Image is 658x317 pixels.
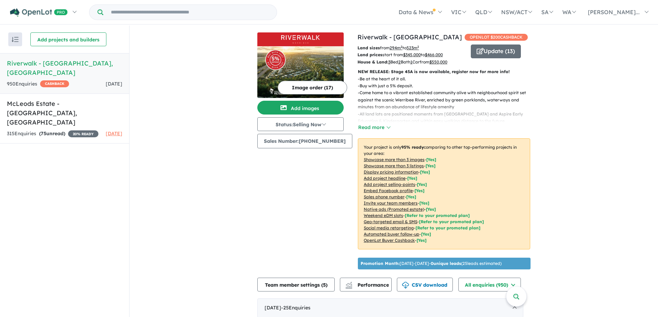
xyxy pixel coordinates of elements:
span: [ Yes ] [420,169,430,175]
b: Land prices [357,52,382,57]
u: Showcase more than 3 listings [364,163,424,168]
u: Display pricing information [364,169,418,175]
button: Update (13) [471,44,521,58]
u: Geo-targeted email & SMS [364,219,417,224]
b: Promotion Month: [361,261,400,266]
b: 95 % ready [401,145,424,150]
p: - Be at the heart of it all. [358,76,536,82]
span: CASHBACK [40,80,69,87]
span: [ Yes ] [426,157,436,162]
button: Status:Selling Now [257,117,344,131]
span: to [421,52,443,57]
b: House & Land: [357,59,388,65]
img: line-chart.svg [346,282,352,286]
u: Weekend eDM slots [364,213,403,218]
u: Automated buyer follow-up [364,231,419,237]
button: Add projects and builders [30,32,106,46]
u: Showcase more than 3 images [364,157,425,162]
span: [ Yes ] [414,188,425,193]
span: 75 [41,130,46,137]
span: [Yes] [417,238,427,243]
b: 0 unique leads [431,261,461,266]
p: - Come home to a vibrant established community alive with neighbourhood spirit set against the sc... [358,89,536,110]
button: All enquiries (950) [458,278,521,291]
button: Read more [358,123,390,131]
span: [ Yes ] [417,182,427,187]
u: $ 466,000 [425,52,443,57]
button: Add images [257,101,344,115]
u: Add project headline [364,176,406,181]
p: NEW RELEASE: Stage 45A is now available, register now for more info! [358,68,530,75]
u: Embed Facebook profile [364,188,413,193]
p: Your project is only comparing to other top-performing projects in your area: - - - - - - - - - -... [358,138,530,249]
span: [Refer to your promoted plan] [405,213,470,218]
input: Try estate name, suburb, builder or developer [105,5,275,20]
span: 20 % READY [68,130,98,137]
p: start from [357,51,466,58]
h5: McLeods Estate - [GEOGRAPHIC_DATA] , [GEOGRAPHIC_DATA] [7,99,122,127]
span: [PERSON_NAME]... [588,9,640,16]
span: 5 [323,282,326,288]
span: [ Yes ] [407,176,417,181]
button: Team member settings (5) [257,278,335,291]
span: [DATE] [106,130,122,137]
button: Performance [340,278,392,291]
u: 2 [398,59,401,65]
u: Native ads (Promoted estate) [364,207,424,212]
img: Openlot PRO Logo White [10,8,68,17]
span: [ Yes ] [406,194,416,199]
strong: ( unread) [39,130,65,137]
p: - Buy with just a 5% deposit. [358,82,536,89]
span: [Refer to your promoted plan] [416,225,480,230]
sup: 2 [401,45,402,49]
button: CSV download [397,278,453,291]
span: OPENLOT $ 200 CASHBACK [465,34,528,41]
span: [Yes] [426,207,436,212]
sup: 2 [417,45,419,49]
button: Image order (17) [278,81,347,95]
u: Sales phone number [364,194,404,199]
div: 315 Enquir ies [7,130,98,138]
span: [Refer to your promoted plan] [419,219,484,224]
u: $ 550,000 [429,59,447,65]
u: 1 [410,59,412,65]
div: 950 Enquir ies [7,80,69,88]
img: bar-chart.svg [345,284,352,288]
a: Riverwalk - [GEOGRAPHIC_DATA] [357,33,462,41]
h5: Riverwalk - [GEOGRAPHIC_DATA] , [GEOGRAPHIC_DATA] [7,59,122,77]
img: Riverwalk - Werribee [257,46,344,98]
img: sort.svg [12,37,19,42]
a: Riverwalk - Werribee LogoRiverwalk - Werribee [257,32,344,98]
u: Invite your team members [364,200,418,206]
span: - 25 Enquir ies [281,305,311,311]
p: from [357,44,466,51]
span: [Yes] [421,231,431,237]
span: to [402,45,419,50]
p: - All land lots are positioned moments from [GEOGRAPHIC_DATA] and Aspire Early Education & Kinder... [358,111,536,132]
u: Add project selling-points [364,182,415,187]
span: [ Yes ] [426,163,436,168]
b: Land sizes [357,45,380,50]
span: [DATE] [106,81,122,87]
span: Performance [346,282,389,288]
u: 523 m [407,45,419,50]
u: Social media retargeting [364,225,414,230]
span: [ Yes ] [419,200,429,206]
p: Bed Bath Car from [357,59,466,66]
u: OpenLot Buyer Cashback [364,238,415,243]
u: 294 m [390,45,402,50]
img: download icon [402,282,409,289]
img: Riverwalk - Werribee Logo [260,35,341,43]
u: $ 345,000 [403,52,421,57]
button: Sales Number:[PHONE_NUMBER] [257,134,352,148]
p: [DATE] - [DATE] - ( 25 leads estimated) [361,260,502,267]
u: 3 [388,59,390,65]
